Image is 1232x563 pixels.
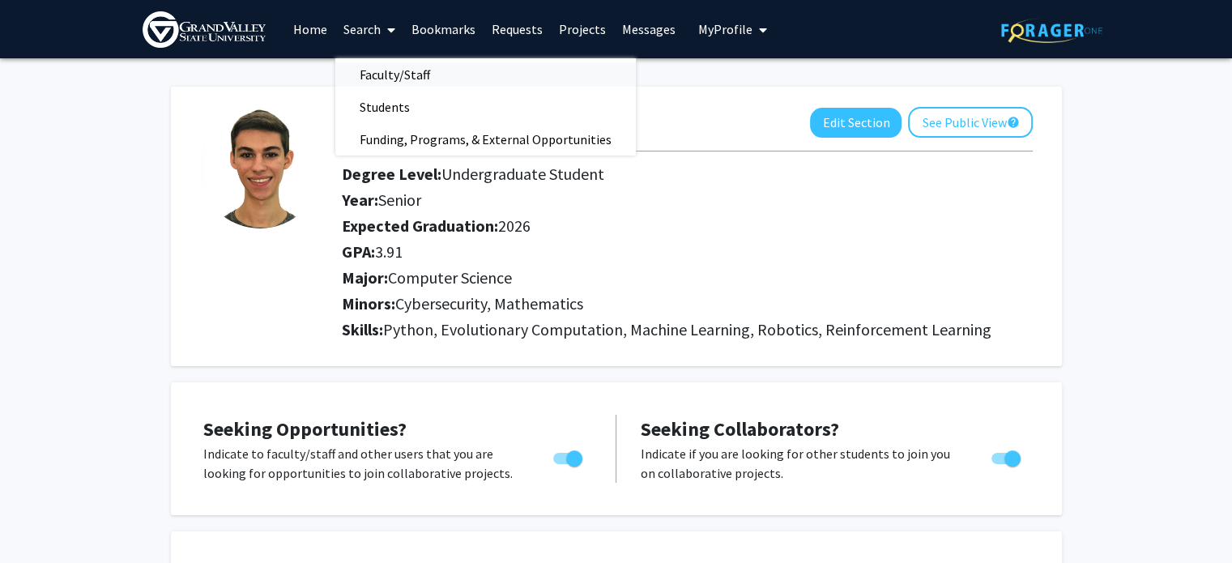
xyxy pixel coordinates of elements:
[498,215,531,236] span: 2026
[342,268,1033,288] h2: Major:
[203,444,522,483] p: Indicate to faculty/staff and other users that you are looking for opportunities to join collabor...
[388,267,512,288] span: Computer Science
[342,242,1006,262] h2: GPA:
[375,241,403,262] span: 3.91
[810,108,902,138] button: Edit Section
[378,190,421,210] span: Senior
[199,107,321,228] img: Profile Picture
[484,1,551,58] a: Requests
[1006,113,1019,132] mat-icon: help
[335,91,434,123] span: Students
[335,58,454,91] span: Faculty/Staff
[342,164,1006,184] h2: Degree Level:
[342,190,1006,210] h2: Year:
[1001,18,1102,43] img: ForagerOne Logo
[551,1,614,58] a: Projects
[342,320,1033,339] h2: Skills:
[285,1,335,58] a: Home
[342,294,1033,313] h2: Minors:
[403,1,484,58] a: Bookmarks
[641,444,961,483] p: Indicate if you are looking for other students to join you on collaborative projects.
[12,490,69,551] iframe: Chat
[641,416,839,441] span: Seeking Collaborators?
[614,1,684,58] a: Messages
[335,62,636,87] a: Faculty/Staff
[335,95,636,119] a: Students
[908,107,1033,138] button: See Public View
[335,123,636,156] span: Funding, Programs, & External Opportunities
[383,319,991,339] span: Python, Evolutionary Computation, Machine Learning, Robotics, Reinforcement Learning
[143,11,266,48] img: Grand Valley State University Logo
[698,21,752,37] span: My Profile
[342,216,1006,236] h2: Expected Graduation:
[547,444,591,468] div: Toggle
[335,1,403,58] a: Search
[985,444,1030,468] div: Toggle
[203,416,407,441] span: Seeking Opportunities?
[395,293,583,313] span: Cybersecurity, Mathematics
[441,164,604,184] span: Undergraduate Student
[335,127,636,151] a: Funding, Programs, & External Opportunities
